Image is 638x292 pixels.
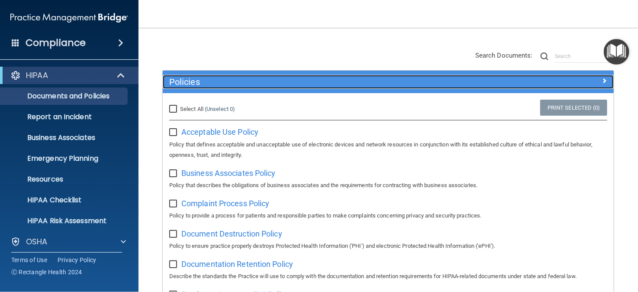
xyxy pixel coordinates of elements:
a: Terms of Use [11,256,47,264]
p: Policy that describes the obligations of business associates and the requirements for contracting... [169,180,607,191]
p: Describe the standards the Practice will use to comply with the documentation and retention requi... [169,271,607,282]
p: HIPAA [26,70,48,81]
p: Policy to ensure practice properly destroys Protected Health Information ('PHI') and electronic P... [169,241,607,251]
span: Complaint Process Policy [181,199,269,208]
a: Print Selected (0) [540,100,607,116]
span: Acceptable Use Policy [181,127,258,136]
p: Policy that defines acceptable and unacceptable use of electronic devices and network resources i... [169,140,607,160]
a: (Unselect 0) [205,106,235,112]
p: HIPAA Checklist [6,196,124,204]
p: OSHA [26,237,48,247]
a: Privacy Policy [58,256,97,264]
p: Policy to provide a process for patients and responsible parties to make complaints concerning pr... [169,211,607,221]
a: OSHA [10,237,126,247]
p: Resources [6,175,124,184]
img: ic-search.3b580494.png [541,52,548,60]
span: Business Associates Policy [181,169,276,178]
input: Search [555,50,614,63]
p: Business Associates [6,133,124,142]
p: Documents and Policies [6,92,124,101]
iframe: Drift Widget Chat Controller [489,231,628,265]
p: Emergency Planning [6,154,124,163]
span: Select All [180,106,203,112]
h5: Policies [169,77,495,87]
span: Search Documents: [475,52,533,59]
img: PMB logo [10,9,128,26]
span: Ⓒ Rectangle Health 2024 [11,268,82,276]
p: Report an Incident [6,113,124,121]
input: Select All (Unselect 0) [169,106,179,113]
button: Open Resource Center [604,39,629,65]
a: HIPAA [10,70,126,81]
span: Document Destruction Policy [181,229,282,238]
a: Policies [169,75,607,89]
h4: Compliance [26,37,86,49]
p: HIPAA Risk Assessment [6,217,124,225]
span: Documentation Retention Policy [181,260,293,269]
